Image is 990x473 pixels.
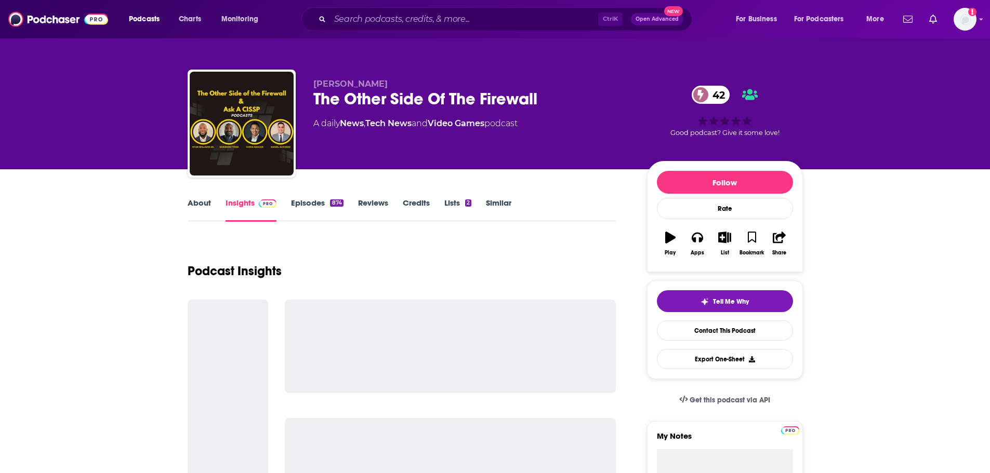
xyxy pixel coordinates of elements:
a: Show notifications dropdown [925,10,941,28]
span: For Business [736,12,777,26]
img: tell me why sparkle [701,298,709,306]
a: Reviews [358,198,388,222]
div: List [721,250,729,256]
span: , [364,118,365,128]
button: Apps [684,225,711,262]
a: Contact This Podcast [657,320,793,341]
div: Search podcasts, credits, & more... [311,7,702,31]
button: open menu [122,11,173,28]
span: Good podcast? Give it some love! [670,129,780,137]
div: Apps [691,250,704,256]
div: 2 [465,199,471,207]
a: 42 [692,86,730,104]
div: Bookmark [740,250,764,256]
span: [PERSON_NAME] [313,79,388,89]
button: Bookmark [738,225,765,262]
a: Lists2 [444,198,471,222]
a: Credits [403,198,430,222]
div: A daily podcast [313,117,518,130]
button: Share [765,225,793,262]
button: tell me why sparkleTell Me Why [657,290,793,312]
div: Rate [657,198,793,219]
a: News [340,118,364,128]
input: Search podcasts, credits, & more... [330,11,598,28]
span: Open Advanced [636,17,679,22]
a: Show notifications dropdown [899,10,917,28]
a: About [188,198,211,222]
a: Episodes874 [291,198,343,222]
button: Follow [657,171,793,194]
a: Video Games [428,118,484,128]
img: Podchaser Pro [781,426,799,435]
label: My Notes [657,431,793,449]
div: 874 [330,199,343,207]
img: User Profile [954,8,976,31]
button: open menu [729,11,790,28]
span: Podcasts [129,12,160,26]
span: Monitoring [221,12,258,26]
div: 42Good podcast? Give it some love! [647,79,803,143]
button: Export One-Sheet [657,349,793,369]
span: Tell Me Why [713,298,749,306]
button: Play [657,225,684,262]
div: Play [665,250,676,256]
button: Show profile menu [954,8,976,31]
button: open menu [214,11,272,28]
button: open menu [859,11,897,28]
a: Pro website [781,425,799,435]
button: open menu [787,11,859,28]
span: Logged in as MattieVG [954,8,976,31]
a: Get this podcast via API [671,387,779,413]
h1: Podcast Insights [188,263,282,279]
img: The Other Side Of The Firewall [190,72,294,175]
img: Podchaser - Follow, Share and Rate Podcasts [8,9,108,29]
button: Open AdvancedNew [631,13,683,25]
a: Tech News [365,118,412,128]
span: Charts [179,12,201,26]
svg: Add a profile image [968,8,976,16]
span: and [412,118,428,128]
span: New [664,6,683,16]
span: 42 [702,86,730,104]
button: List [711,225,738,262]
a: InsightsPodchaser Pro [226,198,277,222]
span: More [866,12,884,26]
a: Similar [486,198,511,222]
span: Ctrl K [598,12,623,26]
span: For Podcasters [794,12,844,26]
span: Get this podcast via API [690,396,770,404]
div: Share [772,250,786,256]
img: Podchaser Pro [259,199,277,208]
a: Charts [172,11,207,28]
